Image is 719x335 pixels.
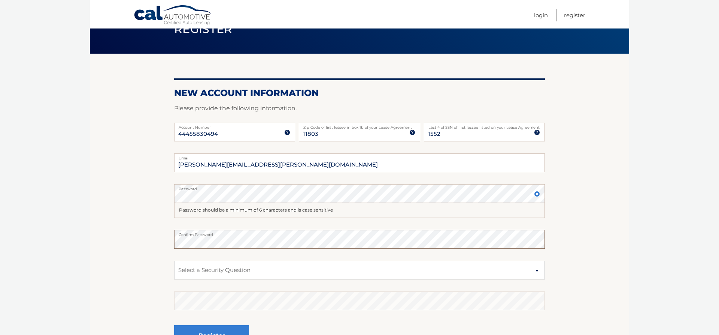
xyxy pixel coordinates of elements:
label: Account Number [174,123,295,129]
div: Password should be a minimum of 6 characters and is case sensitive [174,203,545,218]
input: Email [174,153,545,172]
img: tooltip.svg [284,129,290,135]
label: Password [174,184,545,190]
a: Cal Automotive [134,5,212,27]
h2: New Account Information [174,87,545,99]
label: Email [174,153,545,159]
a: Login [534,9,548,21]
a: Register [564,9,585,21]
input: Account Number [174,123,295,141]
span: Register [174,22,233,36]
input: SSN or EIN (last 4 digits only) [424,123,545,141]
label: Last 4 of SSN of first lessee listed on your Lease Agreement [424,123,545,129]
img: tooltip.svg [409,129,415,135]
label: Zip Code of first lessee in box 1b of your Lease Agreement [299,123,420,129]
p: Please provide the following information. [174,103,545,114]
img: tooltip.svg [534,129,540,135]
label: Confirm Password [174,230,545,236]
input: Zip Code [299,123,420,141]
img: close.svg [534,191,540,197]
